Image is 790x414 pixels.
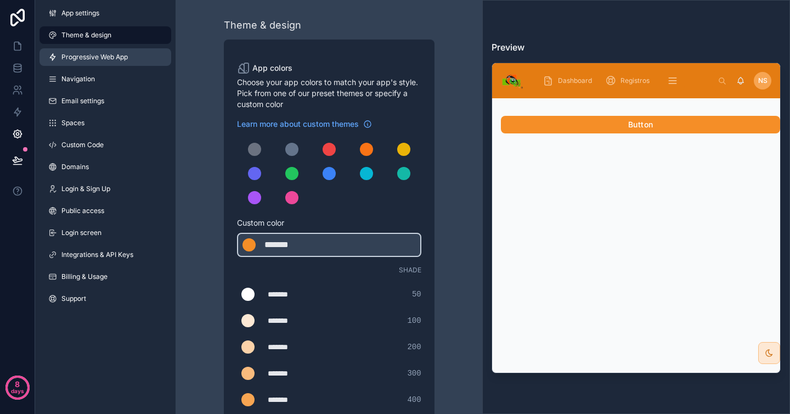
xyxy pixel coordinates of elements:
span: Custom Code [61,141,104,149]
span: 400 [407,394,421,405]
span: Learn more about custom themes [237,119,359,130]
span: Spaces [61,119,84,127]
span: 50 [412,289,421,300]
a: Public access [39,202,171,220]
a: Domains [39,158,171,176]
span: Registros [620,76,650,85]
span: Billing & Usage [61,272,108,281]
a: Navigation [39,70,171,88]
a: Learn more about custom themes [237,119,372,130]
a: Registros [602,71,657,91]
span: Custom color [237,217,413,228]
a: Email settings [39,92,171,110]
span: Choose your app colors to match your app's style. Pick from one of our preset themes or specify a... [237,77,421,110]
a: Login screen [39,224,171,242]
span: 200 [407,342,421,353]
p: 8 [15,379,20,390]
span: Login screen [61,228,101,237]
span: App colors [252,63,292,74]
span: NS [758,76,768,85]
span: Support [61,294,86,303]
a: Integrations & API Keys [39,246,171,264]
img: App logo [501,72,524,89]
a: Progressive Web App [39,48,171,66]
span: Email settings [61,97,104,105]
div: Theme & design [224,18,301,33]
span: Login & Sign Up [61,184,110,193]
a: Theme & design [39,26,171,44]
span: App settings [61,9,99,18]
h3: Preview [492,41,781,54]
button: Button [501,116,780,133]
span: 300 [407,368,421,379]
a: Login & Sign Up [39,180,171,198]
span: Theme & design [61,31,111,40]
a: Custom Code [39,136,171,154]
a: Billing & Usage [39,268,171,286]
span: Integrations & API Keys [61,250,133,259]
p: days [11,383,24,399]
a: Support [39,290,171,307]
a: Spaces [39,114,171,132]
span: Domains [61,163,89,171]
a: App settings [39,4,171,22]
span: Shade [399,266,421,275]
span: Navigation [61,75,95,83]
div: scrollable content [534,69,712,93]
span: Public access [61,206,104,215]
span: Progressive Web App [61,53,128,61]
a: Dashboard [539,71,600,91]
span: 100 [407,315,421,326]
span: Dashboard [558,76,592,85]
